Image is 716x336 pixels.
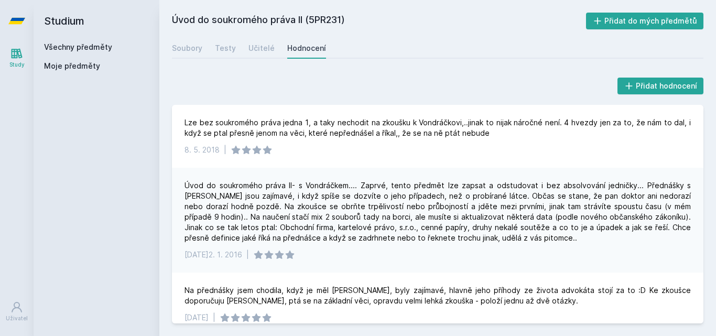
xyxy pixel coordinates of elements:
div: Soubory [172,43,202,53]
div: 8. 5. 2018 [185,145,220,155]
a: Učitelé [248,38,275,59]
div: Study [9,61,25,69]
div: Na přednášky jsem chodila, když je měl [PERSON_NAME], byly zajímavé, hlavně jeho příhody ze život... [185,285,691,306]
div: Testy [215,43,236,53]
a: Soubory [172,38,202,59]
div: [DATE] [185,312,209,323]
div: [DATE]2. 1. 2016 [185,250,242,260]
a: Testy [215,38,236,59]
a: Všechny předměty [44,42,112,51]
button: Přidat hodnocení [617,78,704,94]
h2: Úvod do soukromého práva II (5PR231) [172,13,586,29]
button: Přidat do mých předmětů [586,13,704,29]
span: Moje předměty [44,61,100,71]
div: Hodnocení [287,43,326,53]
a: Hodnocení [287,38,326,59]
div: Učitelé [248,43,275,53]
div: | [224,145,226,155]
a: Uživatel [2,296,31,328]
div: Úvod do soukromého práva II- s Vondráčkem.... Zaprvé, tento předmět lze zapsat a odstudovat i bez... [185,180,691,243]
div: | [246,250,249,260]
div: | [213,312,215,323]
div: Lze bez soukromého práva jedna 1, a taky nechodit na zkoušku k Vondráčkovi,..jinak to nijak nároč... [185,117,691,138]
div: Uživatel [6,315,28,322]
a: Study [2,42,31,74]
